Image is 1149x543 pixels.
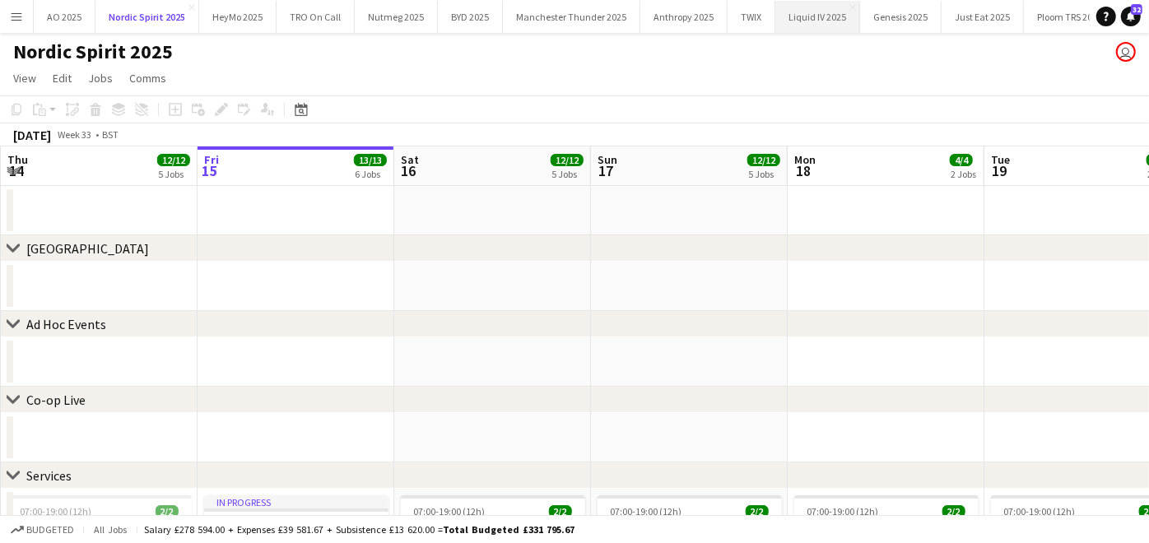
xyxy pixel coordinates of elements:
span: 12/12 [551,154,584,166]
button: Budgeted [8,521,77,539]
span: Tue [991,152,1010,167]
a: Comms [123,67,173,89]
span: Edit [53,71,72,86]
a: Jobs [81,67,119,89]
span: Sun [598,152,617,167]
button: TRO On Call [277,1,355,33]
span: 16 [398,161,419,180]
span: 15 [202,161,219,180]
span: 12/12 [747,154,780,166]
span: Thu [7,152,28,167]
span: 2/2 [549,505,572,517]
button: TWIX [728,1,775,33]
div: 2 Jobs [951,168,976,180]
span: 4/4 [950,154,973,166]
div: 5 Jobs [748,168,779,180]
span: 12/12 [157,154,190,166]
a: 32 [1121,7,1141,26]
button: AO 2025 [34,1,95,33]
div: Salary £278 594.00 + Expenses £39 581.67 + Subsistence £13 620.00 = [144,523,574,536]
span: 19 [989,161,1010,180]
div: BST [102,128,119,141]
span: 18 [792,161,816,180]
span: 17 [595,161,617,180]
div: [GEOGRAPHIC_DATA] [26,240,149,257]
button: Ploom TRS 2025 [1024,1,1116,33]
button: HeyMo 2025 [199,1,277,33]
span: All jobs [91,523,130,536]
span: Comms [129,71,166,86]
button: Just Eat 2025 [942,1,1024,33]
span: Mon [794,152,816,167]
div: [DATE] [13,127,51,143]
span: 07:00-19:00 (12h) [414,505,486,517]
a: View [7,67,43,89]
span: 07:00-19:00 (12h) [807,505,879,517]
button: Nutmeg 2025 [355,1,438,33]
span: Week 33 [54,128,95,141]
span: 32 [1131,4,1142,15]
button: Nordic Spirit 2025 [95,1,199,33]
span: 07:00-19:00 (12h) [1004,505,1076,517]
div: 5 Jobs [158,168,189,180]
span: Total Budgeted £331 795.67 [443,523,574,536]
button: Manchester Thunder 2025 [503,1,640,33]
button: Liquid IV 2025 [775,1,860,33]
a: Edit [46,67,78,89]
span: 07:00-19:00 (12h) [21,505,92,517]
span: Sat [401,152,419,167]
span: 07:00-19:00 (12h) [611,505,682,517]
span: View [13,71,36,86]
button: Genesis 2025 [860,1,942,33]
div: 6 Jobs [355,168,386,180]
span: 2/2 [156,505,179,517]
div: 5 Jobs [551,168,583,180]
h1: Nordic Spirit 2025 [13,39,173,64]
span: 13/13 [354,154,387,166]
app-user-avatar: Laura Smallwood [1116,42,1136,62]
span: Budgeted [26,524,74,536]
span: 2/2 [942,505,965,517]
div: In progress [204,495,388,508]
button: Anthropy 2025 [640,1,728,33]
span: 2/2 [746,505,769,517]
button: BYD 2025 [438,1,503,33]
div: Co-op Live [26,392,86,408]
span: Jobs [88,71,113,86]
div: Ad Hoc Events [26,316,106,332]
div: Services [26,467,72,484]
span: Fri [204,152,219,167]
span: 14 [5,161,28,180]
